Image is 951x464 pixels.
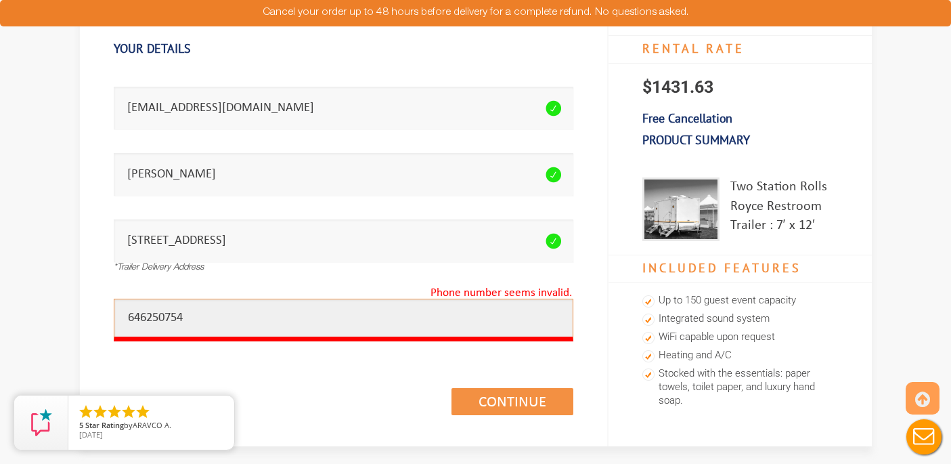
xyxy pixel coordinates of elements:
[85,420,124,430] span: Star Rating
[114,153,573,196] input: *Contact Name
[642,329,838,347] li: WiFi capable upon request
[609,35,872,64] h4: RENTAL RATE
[642,292,838,310] li: Up to 150 guest event capacity
[133,420,171,430] span: ARAVCO A.
[114,262,573,275] div: *Trailer Delivery Address
[114,87,573,129] input: *Email
[642,310,838,329] li: Integrated sound system
[28,409,55,436] img: Review Rating
[114,299,573,341] input: *Contact Number
[609,64,872,111] p: $1431.63
[114,219,573,262] input: *Trailer Delivery Address
[120,404,137,420] li: 
[79,421,223,431] span: by
[429,282,573,305] div: Phone number seems invalid.
[79,420,83,430] span: 5
[609,255,872,283] h4: Included Features
[451,388,573,415] a: Continue
[730,177,838,241] div: Two Station Rolls Royce Restroom Trailer : 7′ x 12′
[897,410,951,464] button: Live Chat
[114,35,573,63] h1: Your Details
[78,404,94,420] li: 
[92,404,108,420] li: 
[609,126,872,154] h3: Product Summary
[642,365,838,410] li: Stocked with the essentials: paper towels, toilet paper, and luxury hand soap.
[106,404,123,420] li: 
[135,404,151,420] li: 
[642,347,838,365] li: Heating and A/C
[79,429,103,440] span: [DATE]
[642,110,732,126] b: Free Cancellation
